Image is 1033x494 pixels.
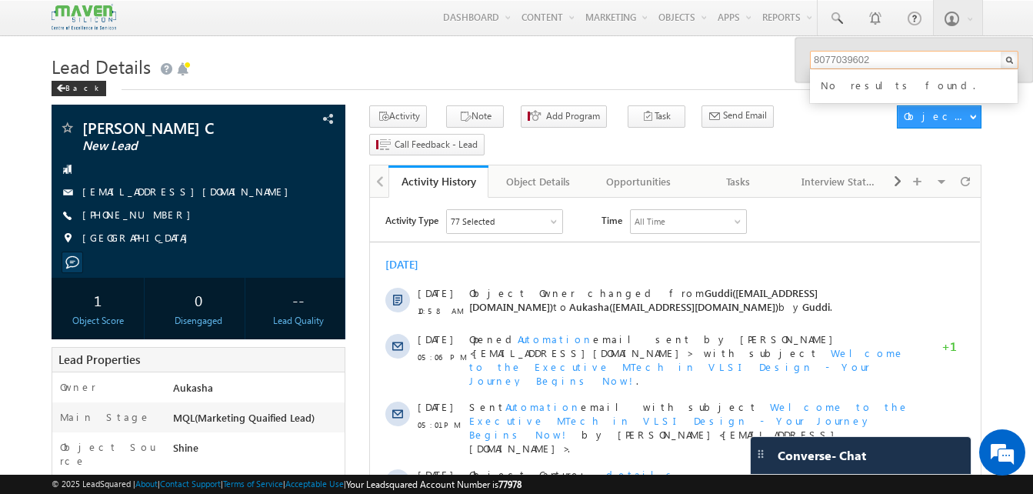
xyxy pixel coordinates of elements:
[81,17,125,31] div: 77 Selected
[99,149,535,189] span: .
[52,81,106,96] div: Back
[689,165,789,198] a: Tasks
[265,17,295,31] div: All Time
[48,270,82,284] span: [DATE]
[628,105,685,128] button: Task
[223,479,283,489] a: Terms of Service
[571,142,587,160] span: +1
[52,54,151,78] span: Lead Details
[99,270,545,284] div: .
[58,352,140,367] span: Lead Properties
[48,288,94,302] span: 05:01 PM
[99,88,448,115] span: Guddi([EMAIL_ADDRESS][DOMAIN_NAME])
[48,202,82,216] span: [DATE]
[236,270,307,283] span: details
[82,208,198,223] span: [PHONE_NUMBER]
[778,449,866,462] span: Converse - Chat
[48,88,82,102] span: [DATE]
[400,174,477,189] div: Activity History
[199,102,408,115] span: Aukasha([EMAIL_ADDRESS][DOMAIN_NAME])
[395,138,478,152] span: Call Feedback - Lead
[209,384,279,405] em: Start Chat
[446,105,504,128] button: Note
[369,105,427,128] button: Activity
[432,102,460,115] span: Guddi
[156,314,241,328] div: Disengaged
[897,105,981,129] button: Object Actions
[723,108,767,122] span: Send Email
[52,477,521,492] span: © 2025 LeadSquared | | | | |
[80,81,258,101] div: Chat with us now
[60,380,96,394] label: Owner
[48,220,94,234] span: 05:01 PM
[99,202,539,243] span: Welcome to the Executive MTech in VLSI Design - Your Journey Begins Now!
[99,202,545,256] div: by [PERSON_NAME]<[EMAIL_ADDRESS][DOMAIN_NAME]>.
[135,479,158,489] a: About
[99,135,471,162] span: Opened email sent by [PERSON_NAME]<[EMAIL_ADDRESS][DOMAIN_NAME]> with subject
[546,109,600,123] span: Add Program
[82,120,263,135] span: [PERSON_NAME] C
[156,285,241,314] div: 0
[148,135,223,148] span: Automation
[256,285,341,314] div: --
[135,202,211,215] span: Automation
[26,81,65,101] img: d_60004797649_company_0_60004797649
[232,12,252,35] span: Time
[52,80,114,93] a: Back
[82,231,195,246] span: [GEOGRAPHIC_DATA]
[601,172,675,191] div: Opportunities
[369,134,485,156] button: Call Feedback - Lead
[173,381,213,394] span: Aukasha
[99,149,535,189] span: Welcome to the Executive MTech in VLSI Design - Your Journey Begins Now!
[60,440,158,468] label: Object Source
[521,105,607,128] button: Add Program
[55,314,140,328] div: Object Score
[55,285,140,314] div: 1
[77,12,192,35] div: Sales Activity,Program,Email Bounced,Email Link Clicked,Email Marked Spam & 72 more..
[48,135,82,149] span: [DATE]
[99,202,388,215] span: Sent email with subject
[99,270,224,283] span: Object Capture:
[15,12,68,35] span: Activity Type
[589,165,689,198] a: Opportunities
[501,172,575,191] div: Object Details
[252,8,289,45] div: Minimize live chat window
[701,105,774,128] button: Send Email
[48,106,94,120] span: 10:58 AM
[15,60,65,74] div: [DATE]
[48,152,94,166] span: 05:06 PM
[20,142,281,371] textarea: Type your message and hit 'Enter'
[160,479,221,489] a: Contact Support
[82,139,263,154] span: New Lead
[169,440,345,462] div: Shine
[82,185,296,198] a: [EMAIL_ADDRESS][DOMAIN_NAME]
[256,314,341,328] div: Lead Quality
[388,165,488,198] a: Activity History
[818,74,1024,94] div: No results found.
[755,448,767,460] img: carter-drag
[60,410,151,424] label: Main Stage
[285,479,344,489] a: Acceptable Use
[801,172,875,191] div: Interview Status
[346,479,521,490] span: Your Leadsquared Account Number is
[701,172,775,191] div: Tasks
[904,109,969,123] div: Object Actions
[52,4,116,31] img: Custom Logo
[789,165,889,198] a: Interview Status
[99,88,462,115] span: Object Owner changed from to by .
[169,410,345,432] div: MQL(Marketing Quaified Lead)
[498,479,521,490] span: 77978
[488,165,588,198] a: Object Details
